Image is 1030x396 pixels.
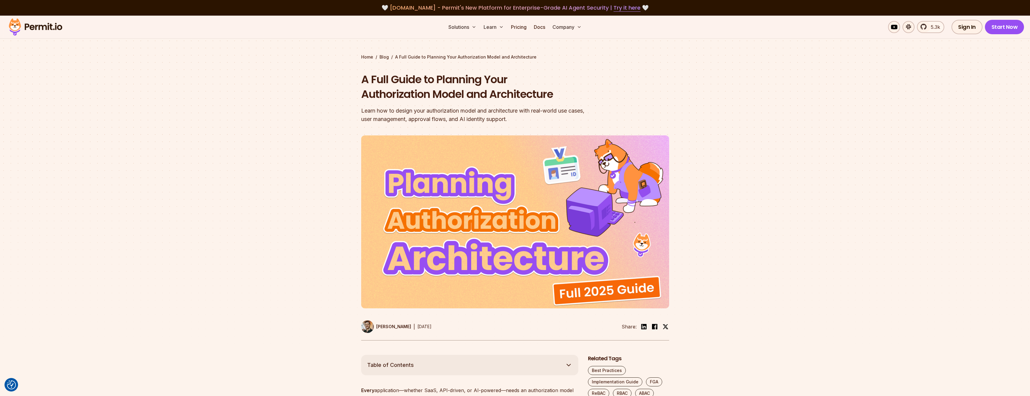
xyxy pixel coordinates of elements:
img: Daniel Bass [361,320,374,333]
span: [DOMAIN_NAME] - Permit's New Platform for Enterprise-Grade AI Agent Security | [390,4,641,11]
a: [PERSON_NAME] [361,320,411,333]
a: Blog [380,54,389,60]
img: Permit logo [6,17,65,37]
h1: A Full Guide to Planning Your Authorization Model and Architecture [361,72,592,102]
li: Share: [622,323,637,330]
button: Table of Contents [361,355,578,375]
p: [PERSON_NAME] [376,324,411,330]
h2: Related Tags [588,355,669,362]
strong: Every [361,387,374,393]
a: Start Now [985,20,1024,34]
span: 5.3k [927,23,940,31]
div: 🤍 🤍 [14,4,1016,12]
a: FGA [646,377,662,386]
button: Learn [481,21,506,33]
a: Docs [531,21,548,33]
a: Implementation Guide [588,377,642,386]
a: Best Practices [588,366,626,375]
img: linkedin [640,323,647,330]
button: Company [550,21,584,33]
div: Learn how to design your authorization model and architecture with real-world use cases, user man... [361,107,592,123]
a: Pricing [509,21,529,33]
a: 5.3k [917,21,944,33]
img: A Full Guide to Planning Your Authorization Model and Architecture [361,135,669,308]
button: Solutions [446,21,479,33]
img: facebook [651,323,658,330]
img: Revisit consent button [7,380,16,389]
span: Table of Contents [367,361,414,369]
a: Sign In [952,20,982,34]
img: twitter [663,324,669,330]
time: [DATE] [417,324,432,329]
div: / / [361,54,669,60]
div: | [414,323,415,330]
button: Consent Preferences [7,380,16,389]
a: Try it here [613,4,641,12]
a: Home [361,54,373,60]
